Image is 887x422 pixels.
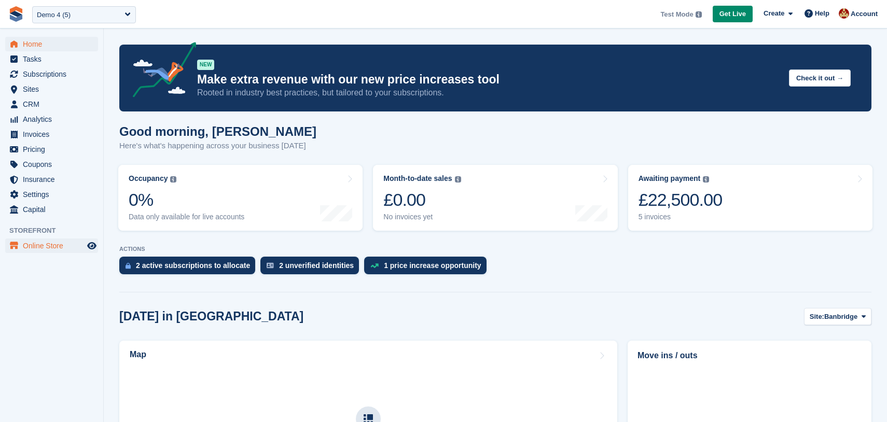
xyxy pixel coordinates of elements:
img: icon-info-grey-7440780725fd019a000dd9b08b2336e03edf1995a4989e88bcd33f0948082b44.svg [170,176,176,182]
img: active_subscription_to_allocate_icon-d502201f5373d7db506a760aba3b589e785aa758c864c3986d89f69b8ff3... [126,262,131,269]
p: Here's what's happening across your business [DATE] [119,140,316,152]
a: menu [5,67,98,81]
img: icon-info-grey-7440780725fd019a000dd9b08b2336e03edf1995a4989e88bcd33f0948082b44.svg [455,176,461,182]
div: Occupancy [129,174,168,183]
span: Home [23,37,85,51]
img: verify_identity-adf6edd0f0f0b5bbfe63781bf79b02c33cf7c696d77639b501bdc392416b5a36.svg [267,262,274,269]
div: 1 price increase opportunity [384,261,481,270]
a: menu [5,187,98,202]
span: Help [815,8,829,19]
h1: Good morning, [PERSON_NAME] [119,124,316,138]
span: Test Mode [660,9,693,20]
span: Tasks [23,52,85,66]
span: Settings [23,187,85,202]
img: stora-icon-8386f47178a22dfd0bd8f6a31ec36ba5ce8667c1dd55bd0f319d3a0aa187defe.svg [8,6,24,22]
p: Rooted in industry best practices, but tailored to your subscriptions. [197,87,781,99]
img: icon-info-grey-7440780725fd019a000dd9b08b2336e03edf1995a4989e88bcd33f0948082b44.svg [703,176,709,182]
p: Make extra revenue with our new price increases tool [197,72,781,87]
div: NEW [197,60,214,70]
img: price-adjustments-announcement-icon-8257ccfd72463d97f412b2fc003d46551f7dbcb40ab6d574587a9cd5c0d94... [124,42,197,101]
a: 2 unverified identities [260,257,364,279]
div: 5 invoices [639,213,723,221]
div: £22,500.00 [639,189,723,210]
span: Sites [23,82,85,96]
a: menu [5,127,98,142]
span: Site: [810,312,824,322]
a: menu [5,97,98,111]
div: Awaiting payment [639,174,701,183]
img: price_increase_opportunities-93ffe204e8149a01c8c9dc8f82e8f89637d9d84a8eef4429ea346261dce0b2c0.svg [370,263,379,268]
img: icon-info-grey-7440780725fd019a000dd9b08b2336e03edf1995a4989e88bcd33f0948082b44.svg [696,11,702,18]
img: Monica Wagner [839,8,849,19]
a: 1 price increase opportunity [364,257,492,279]
a: menu [5,238,98,253]
h2: [DATE] in [GEOGRAPHIC_DATA] [119,310,303,323]
span: Subscriptions [23,67,85,81]
a: 2 active subscriptions to allocate [119,257,260,279]
a: Get Live [713,6,753,23]
button: Check it out → [789,69,851,87]
span: Banbridge [824,312,857,322]
p: ACTIONS [119,246,871,252]
div: £0.00 [383,189,461,210]
div: Demo 4 (5) [37,10,71,20]
span: Capital [23,202,85,217]
a: Occupancy 0% Data only available for live accounts [118,165,363,231]
span: CRM [23,97,85,111]
span: Online Store [23,238,85,253]
span: Analytics [23,112,85,126]
div: Month-to-date sales [383,174,452,183]
span: Pricing [23,142,85,157]
a: menu [5,172,98,187]
span: Insurance [23,172,85,187]
a: menu [5,202,98,217]
span: Coupons [23,157,85,172]
div: 2 unverified identities [279,261,354,270]
div: 2 active subscriptions to allocate [136,261,250,270]
span: Get Live [719,9,746,19]
div: Data only available for live accounts [129,213,244,221]
button: Site: Banbridge [804,308,871,325]
a: menu [5,157,98,172]
h2: Move ins / outs [637,349,862,362]
a: Preview store [86,240,98,252]
a: menu [5,82,98,96]
a: menu [5,112,98,126]
span: Invoices [23,127,85,142]
a: menu [5,52,98,66]
a: Month-to-date sales £0.00 No invoices yet [373,165,617,231]
div: 0% [129,189,244,210]
span: Create [764,8,784,19]
div: No invoices yet [383,213,461,221]
a: Awaiting payment £22,500.00 5 invoices [628,165,872,231]
a: menu [5,142,98,157]
a: menu [5,37,98,51]
span: Storefront [9,226,103,236]
span: Account [851,9,878,19]
h2: Map [130,350,146,359]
